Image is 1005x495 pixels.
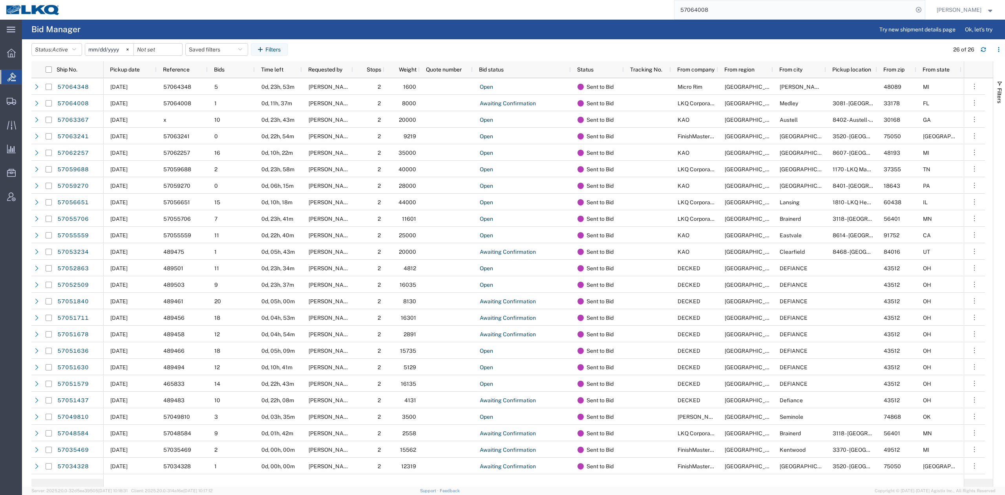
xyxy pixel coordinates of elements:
[884,265,900,271] span: 43512
[923,84,929,90] span: MI
[996,88,1003,103] span: Filters
[163,315,185,321] span: 489456
[214,66,225,73] span: Bids
[309,298,353,304] span: LIZ WARD
[587,227,614,244] span: Sent to Bid
[958,23,999,36] button: Ok, let's try
[587,145,614,161] span: Sent to Bid
[725,133,781,139] span: North America
[261,282,294,288] span: 0d, 23h, 37m
[378,331,381,337] span: 2
[214,133,218,139] span: 0
[587,194,614,211] span: Sent to Bid
[378,315,381,321] span: 2
[587,79,614,95] span: Sent to Bid
[163,117,166,123] span: x
[214,331,220,337] span: 12
[678,100,720,106] span: LKQ Corporation
[833,199,917,205] span: 1810 - LKQ Heavy Duty Truck Core
[309,331,353,337] span: Syd Hafer
[936,5,994,15] button: [PERSON_NAME]
[479,114,493,126] a: Open
[725,298,781,304] span: North America
[479,460,536,473] a: Awaiting Confirmation
[398,166,416,172] span: 40000
[378,133,381,139] span: 2
[780,282,808,288] span: DEFIANCE
[923,265,931,271] span: OH
[884,150,900,156] span: 48193
[398,150,416,156] span: 35000
[57,427,89,440] a: 57048584
[261,331,295,337] span: 0d, 04h, 54m
[57,213,89,225] a: 57055706
[57,345,89,357] a: 57051636
[309,216,353,222] span: Mark Tabor
[110,249,128,255] span: 10/10/2025
[923,133,979,139] span: TX
[57,411,89,423] a: 57049810
[725,117,781,123] span: North America
[587,211,614,227] span: Sent to Bid
[780,100,798,106] span: Medley
[725,100,781,106] span: North America
[261,315,295,321] span: 0d, 04h, 53m
[479,345,493,357] a: Open
[57,394,89,407] a: 57051437
[309,199,353,205] span: Pat Ricci
[85,44,133,55] input: Not set
[309,249,353,255] span: Brian Jones
[479,81,493,93] a: Open
[833,249,1003,255] span: 8468 - Salt Lake City, UT - KAO Logistics
[309,315,353,321] span: Syd Hafer
[378,183,381,189] span: 2
[678,133,767,139] span: FinishMaster Grand Prairie
[923,315,931,321] span: OH
[378,199,381,205] span: 2
[884,282,900,288] span: 43512
[378,100,381,106] span: 2
[678,249,689,255] span: KAO
[57,130,89,143] a: 57063241
[674,0,913,19] input: Search for shipment number, reference number
[5,4,60,16] img: logo
[214,117,220,123] span: 10
[163,298,183,304] span: 489461
[57,147,89,159] a: 57062257
[677,66,714,73] span: From company
[479,229,493,242] a: Open
[479,295,536,308] a: Awaiting Confirmation
[479,394,536,407] a: Awaiting Confirmation
[923,199,928,205] span: IL
[399,232,416,238] span: 25000
[378,298,381,304] span: 2
[725,282,781,288] span: North America
[884,100,900,106] span: 33178
[833,100,918,106] span: 3081 - Miami FL (081)
[57,163,89,176] a: 57059688
[309,133,353,139] span: Vance Prince
[309,84,353,90] span: Matt
[309,117,399,123] span: Powers McLean
[57,279,89,291] a: 57052509
[879,26,956,34] span: Try new shipment details page
[378,216,381,222] span: 2
[833,183,948,189] span: 8401 - Exeter - KAO Warehouse
[923,66,950,73] span: From state
[587,112,614,128] span: Sent to Bid
[309,232,353,238] span: Stephen Solway
[402,216,416,222] span: 11601
[261,199,292,205] span: 0d, 10h, 18m
[251,43,288,56] button: Filters
[479,163,493,176] a: Open
[587,277,614,293] span: Sent to Bid
[391,66,417,73] span: Weight
[725,315,781,321] span: North America
[163,66,190,73] span: Reference
[678,315,700,321] span: DECKED
[923,216,932,222] span: MN
[883,66,904,73] span: From zip
[214,84,218,90] span: 5
[163,84,191,90] span: 57064348
[163,232,191,238] span: 57055559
